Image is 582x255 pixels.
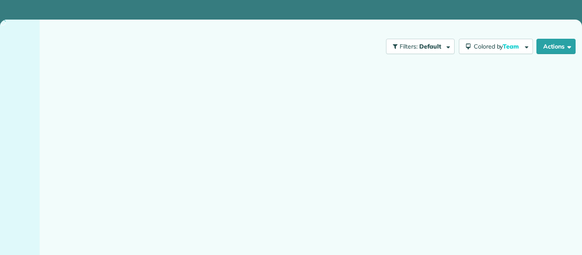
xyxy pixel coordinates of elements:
[503,43,520,50] span: Team
[474,43,522,50] span: Colored by
[536,39,576,54] button: Actions
[459,39,533,54] button: Colored byTeam
[419,43,442,50] span: Default
[386,39,455,54] button: Filters: Default
[382,39,455,54] a: Filters: Default
[400,43,418,50] span: Filters:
